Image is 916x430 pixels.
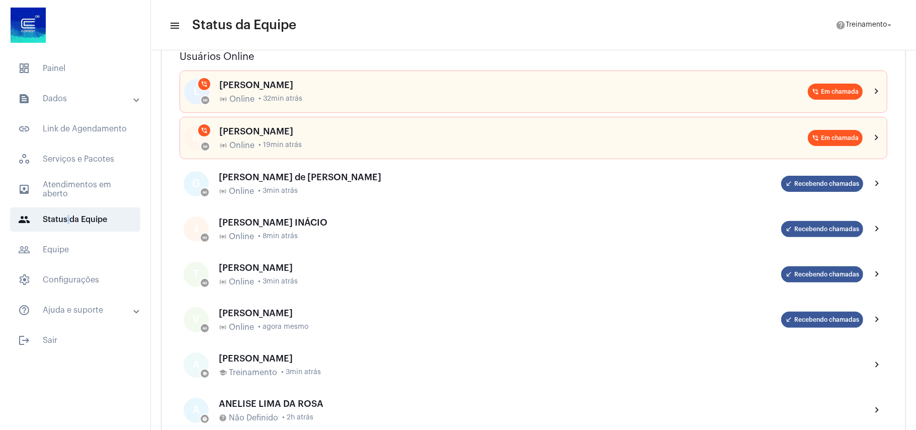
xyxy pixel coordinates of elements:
[219,126,808,136] div: [PERSON_NAME]
[18,62,30,75] span: sidenav icon
[229,95,255,104] span: Online
[219,187,227,195] mat-icon: online_prediction
[871,132,883,144] mat-icon: chevron_right
[202,371,207,376] mat-icon: school
[10,207,140,232] span: Status da Equipe
[169,20,179,32] mat-icon: sidenav icon
[781,266,863,282] mat-chip: Recebendo chamadas
[203,144,208,149] mat-icon: online_prediction
[258,187,298,195] span: • 3min atrás
[219,95,227,103] mat-icon: online_prediction
[785,316,792,323] mat-icon: call_received
[8,5,48,45] img: d4669ae0-8c07-2337-4f67-34b0df7f5ae4.jpeg
[219,263,781,273] div: [PERSON_NAME]
[219,369,227,377] mat-icon: school
[871,359,883,371] mat-icon: chevron_right
[184,125,209,151] div: N
[18,213,30,226] mat-icon: sidenav icon
[18,304,134,316] mat-panel-title: Ajuda e suporte
[281,369,321,376] span: • 3min atrás
[219,323,227,331] mat-icon: online_prediction
[219,80,808,90] div: [PERSON_NAME]
[812,134,819,141] mat-icon: phone_in_talk
[18,93,30,105] mat-icon: sidenav icon
[836,20,846,30] mat-icon: help
[10,268,140,292] span: Configurações
[871,223,883,235] mat-icon: chevron_right
[259,141,302,149] span: • 19min atrás
[202,280,207,285] mat-icon: online_prediction
[229,232,254,241] span: Online
[18,334,30,346] mat-icon: sidenav icon
[6,298,150,322] mat-expansion-panel-header: sidenav iconAjuda e suporte
[18,244,30,256] mat-icon: sidenav icon
[871,314,883,326] mat-icon: chevron_right
[202,416,207,421] mat-icon: help
[10,177,140,201] span: Atendimentos em aberto
[258,323,308,331] span: • agora mesmo
[219,308,781,318] div: [PERSON_NAME]
[184,307,209,332] div: V
[18,183,30,195] mat-icon: sidenav icon
[18,123,30,135] mat-icon: sidenav icon
[219,218,781,228] div: [PERSON_NAME] INÁCIO
[781,312,863,328] mat-chip: Recebendo chamadas
[229,368,277,377] span: Treinamento
[785,271,792,278] mat-icon: call_received
[10,117,140,141] span: Link de Agendamento
[184,398,209,423] div: A
[229,141,255,150] span: Online
[192,17,296,33] span: Status da Equipe
[781,176,863,192] mat-chip: Recebendo chamadas
[18,304,30,316] mat-icon: sidenav icon
[219,278,227,286] mat-icon: online_prediction
[781,221,863,237] mat-chip: Recebendo chamadas
[201,127,208,134] mat-icon: phone_in_talk
[202,190,207,195] mat-icon: online_prediction
[785,226,792,233] mat-icon: call_received
[812,88,819,95] mat-icon: phone_in_talk
[808,130,863,146] mat-chip: Em chamada
[229,323,254,332] span: Online
[10,328,140,352] span: Sair
[184,217,209,242] div: J
[229,413,278,422] span: Não Definido
[871,404,883,416] mat-icon: chevron_right
[846,22,887,29] span: Treinamento
[6,87,150,111] mat-expansion-panel-header: sidenav iconDados
[885,21,894,30] mat-icon: arrow_drop_down
[184,79,209,104] div: L
[258,233,298,240] span: • 8min atrás
[871,86,883,98] mat-icon: chevron_right
[871,268,883,280] mat-icon: chevron_right
[202,326,207,331] mat-icon: online_prediction
[219,399,863,409] div: ANELISE LIMA DA ROSA
[219,141,227,150] mat-icon: online_prediction
[18,93,134,105] mat-panel-title: Dados
[201,81,208,88] mat-icon: phone_in_talk
[18,153,30,165] span: sidenav icon
[184,352,209,378] div: A
[785,180,792,187] mat-icon: call_received
[229,277,254,286] span: Online
[184,262,209,287] div: T
[871,178,883,190] mat-icon: chevron_right
[219,353,863,364] div: [PERSON_NAME]
[829,15,900,35] button: Treinamento
[282,414,313,421] span: • 2h atrás
[203,98,208,103] mat-icon: online_prediction
[10,238,140,262] span: Equipe
[180,51,887,62] h3: Usuários Online
[808,84,863,100] mat-chip: Em chamada
[18,274,30,286] span: sidenav icon
[202,235,207,240] mat-icon: online_prediction
[219,172,781,182] div: [PERSON_NAME] de [PERSON_NAME]
[259,95,302,103] span: • 32min atrás
[10,147,140,171] span: Serviços e Pacotes
[219,233,227,241] mat-icon: online_prediction
[184,171,209,196] div: G
[258,278,298,285] span: • 3min atrás
[10,56,140,81] span: Painel
[219,414,227,422] mat-icon: help
[229,187,254,196] span: Online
